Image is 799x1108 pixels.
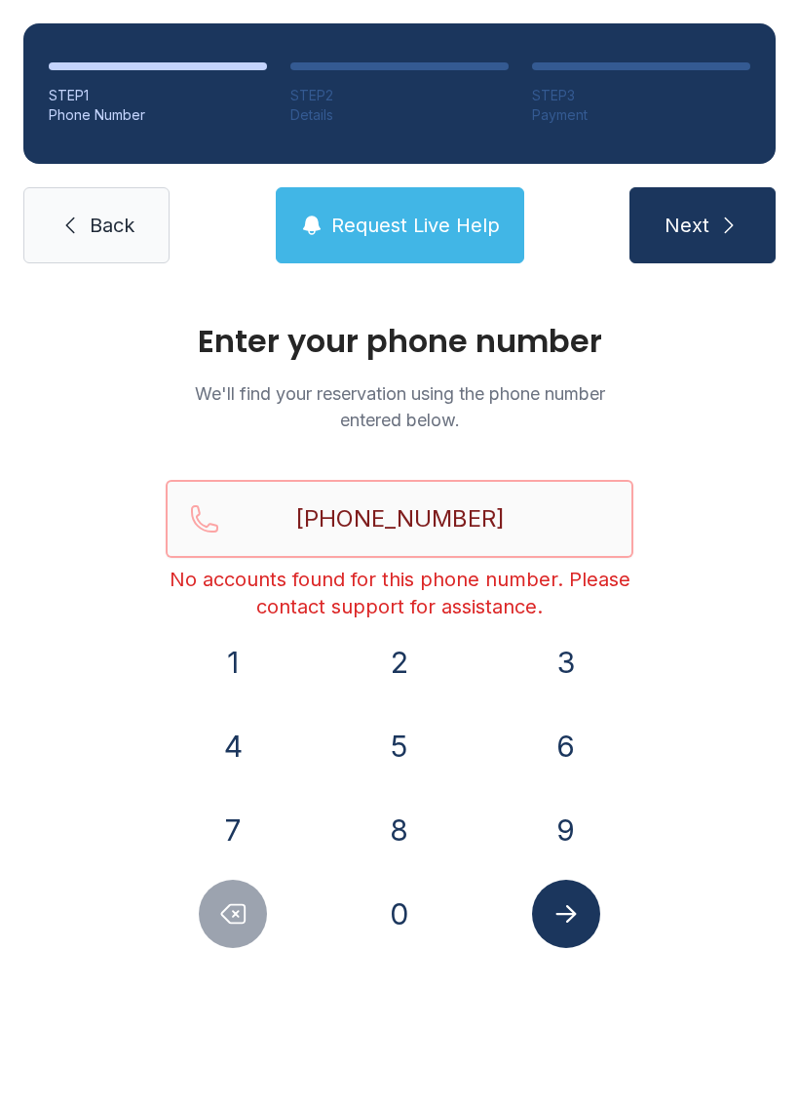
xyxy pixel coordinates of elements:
div: STEP 2 [290,86,509,105]
button: 1 [199,628,267,696]
button: 9 [532,796,600,864]
button: 2 [365,628,434,696]
button: 3 [532,628,600,696]
div: STEP 3 [532,86,750,105]
button: 6 [532,712,600,780]
button: 7 [199,796,267,864]
button: Submit lookup form [532,880,600,948]
span: Request Live Help [331,212,500,239]
span: Next [665,212,709,239]
span: Back [90,212,134,239]
div: STEP 1 [49,86,267,105]
button: Delete number [199,880,267,948]
button: 8 [365,796,434,864]
button: 4 [199,712,267,780]
input: Reservation phone number [166,480,633,558]
div: Payment [532,105,750,125]
div: Details [290,105,509,125]
button: 5 [365,712,434,780]
h1: Enter your phone number [166,326,633,357]
button: 0 [365,880,434,948]
div: Phone Number [49,105,267,125]
p: We'll find your reservation using the phone number entered below. [166,380,633,433]
div: No accounts found for this phone number. Please contact support for assistance. [166,566,633,620]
